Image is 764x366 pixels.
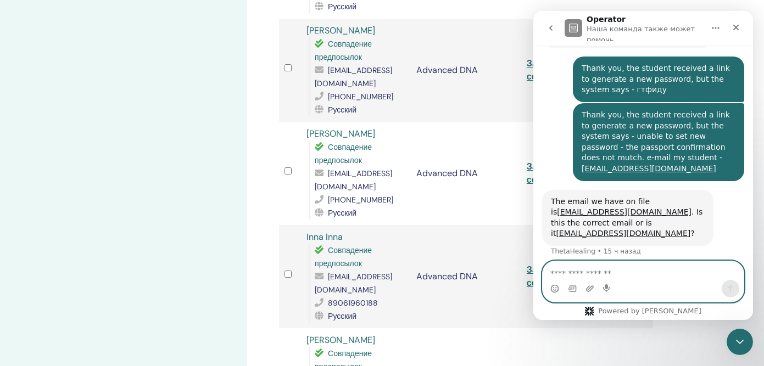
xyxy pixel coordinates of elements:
[727,329,753,355] iframe: Intercom live chat
[306,128,375,139] a: [PERSON_NAME]
[328,311,356,321] span: Русский
[328,92,393,102] span: [PHONE_NUMBER]
[527,58,607,82] a: Завершено и сертифицировано
[328,105,356,115] span: Русский
[315,168,392,192] span: [EMAIL_ADDRESS][DOMAIN_NAME]
[315,39,372,62] span: Совпадение предпосылок
[315,245,372,268] span: Совпадение предпосылок
[328,298,378,308] span: 89061960188
[527,264,607,289] a: Завершено и сертифицировано
[306,25,375,36] a: [PERSON_NAME]
[328,195,393,205] span: [PHONE_NUMBER]
[411,19,521,122] td: Advanced DNA
[527,161,607,185] a: Завершено и сертифицировано
[411,225,521,328] td: Advanced DNA
[306,231,343,243] a: Inna Inna
[315,65,392,88] span: [EMAIL_ADDRESS][DOMAIN_NAME]
[315,272,392,295] span: [EMAIL_ADDRESS][DOMAIN_NAME]
[328,208,356,218] span: Русский
[533,11,753,320] iframe: Intercom live chat
[306,334,375,346] a: [PERSON_NAME]
[411,122,521,225] td: Advanced DNA
[315,142,372,165] span: Совпадение предпосылок
[328,2,356,12] span: Русский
